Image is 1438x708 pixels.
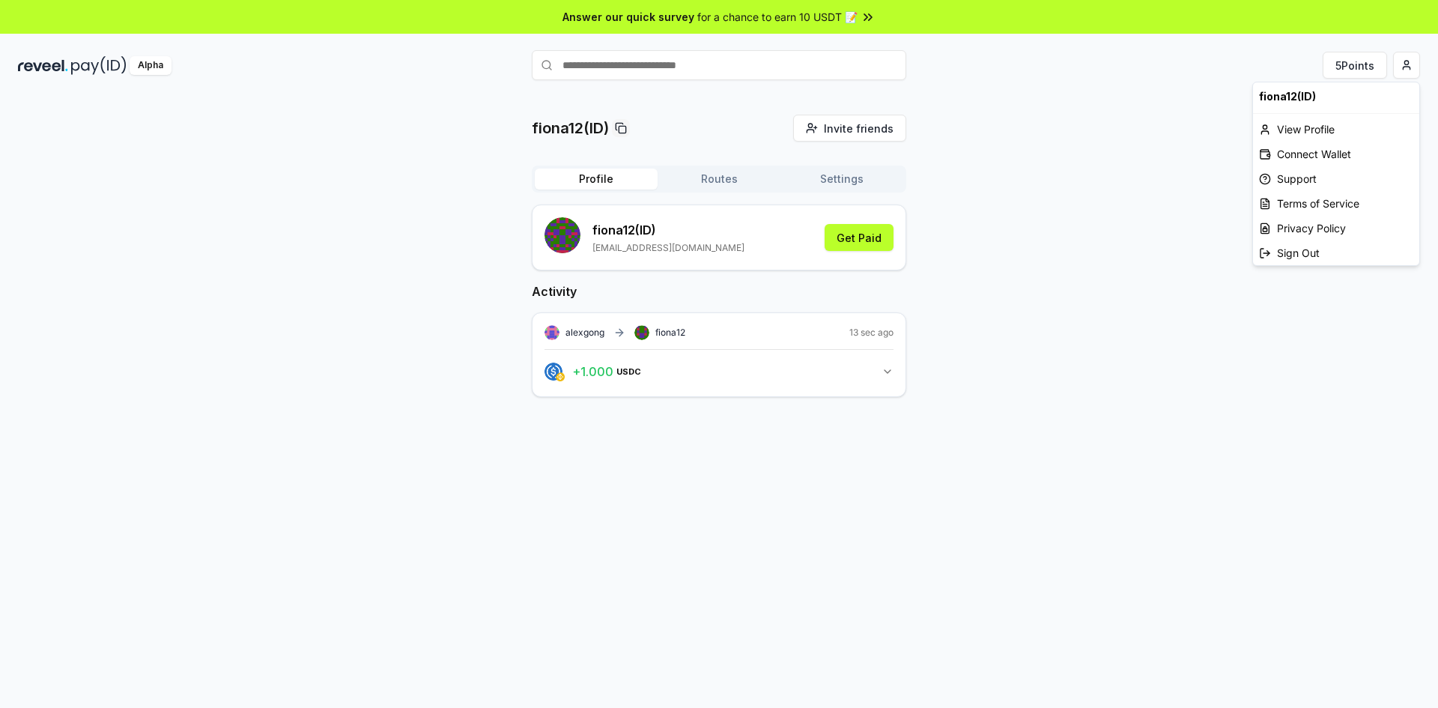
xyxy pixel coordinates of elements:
[1253,191,1419,216] a: Terms of Service
[1253,142,1419,166] div: Connect Wallet
[1253,166,1419,191] a: Support
[1253,240,1419,265] div: Sign Out
[1253,82,1419,110] div: fiona12(ID)
[1253,216,1419,240] a: Privacy Policy
[1253,117,1419,142] div: View Profile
